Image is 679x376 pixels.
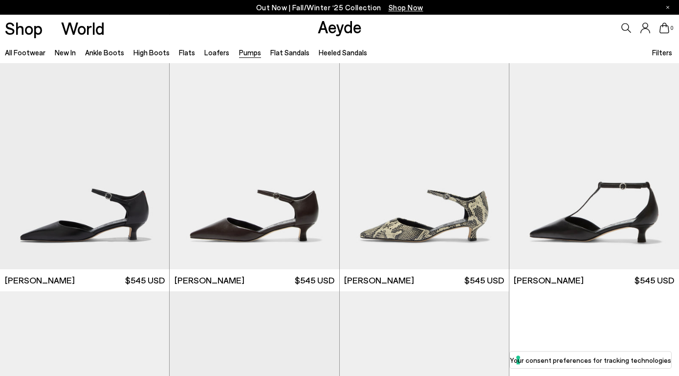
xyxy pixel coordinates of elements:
[204,48,229,57] a: Loafers
[270,48,309,57] a: Flat Sandals
[510,355,671,365] label: Your consent preferences for tracking technologies
[256,1,423,14] p: Out Now | Fall/Winter ‘25 Collection
[464,274,504,286] span: $545 USD
[295,274,334,286] span: $545 USD
[340,269,509,291] a: [PERSON_NAME] $545 USD
[652,48,672,57] span: Filters
[55,48,76,57] a: New In
[5,48,45,57] a: All Footwear
[175,274,244,286] span: [PERSON_NAME]
[509,56,679,269] img: Liz T-Bar Pumps
[509,269,679,291] a: [PERSON_NAME] $545 USD
[389,3,423,12] span: Navigate to /collections/new-in
[179,48,195,57] a: Flats
[340,56,509,269] img: Tillie Ankle Strap Pumps
[659,23,669,33] a: 0
[125,274,165,286] span: $545 USD
[5,274,75,286] span: [PERSON_NAME]
[510,352,671,368] button: Your consent preferences for tracking technologies
[170,269,339,291] a: [PERSON_NAME] $545 USD
[318,16,362,37] a: Aeyde
[344,274,414,286] span: [PERSON_NAME]
[85,48,124,57] a: Ankle Boots
[319,48,367,57] a: Heeled Sandals
[170,56,339,269] img: Tillie Ankle Strap Pumps
[5,20,43,37] a: Shop
[239,48,261,57] a: Pumps
[514,274,584,286] span: [PERSON_NAME]
[133,48,170,57] a: High Boots
[669,25,674,31] span: 0
[61,20,105,37] a: World
[635,274,674,286] span: $545 USD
